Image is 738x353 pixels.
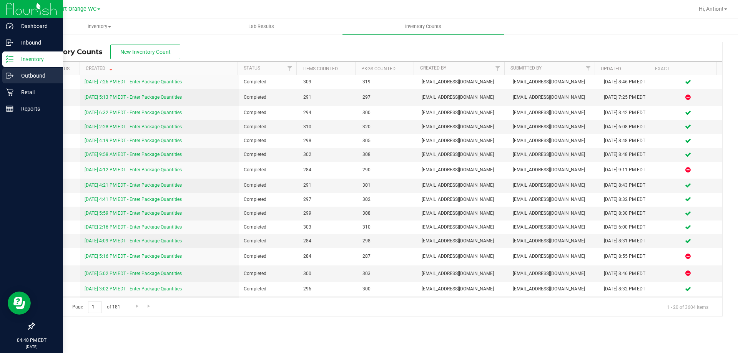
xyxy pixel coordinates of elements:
a: Updated [601,66,621,71]
p: [DATE] [3,344,60,350]
span: 299 [303,210,353,217]
span: [EMAIL_ADDRESS][DOMAIN_NAME] [422,182,504,189]
span: 287 [362,253,412,260]
span: 298 [303,137,353,144]
div: [DATE] 8:31 PM EDT [604,237,649,245]
span: Hi, Antion! [699,6,723,12]
div: [DATE] 8:43 PM EDT [604,182,649,189]
span: [EMAIL_ADDRESS][DOMAIN_NAME] [513,210,595,217]
a: [DATE] 2:16 PM EDT - Enter Package Quantities [85,224,182,230]
a: [DATE] 4:19 PM EDT - Enter Package Quantities [85,138,182,143]
span: Inventory [18,23,180,30]
span: 291 [303,182,353,189]
div: [DATE] 8:48 PM EDT [604,151,649,158]
span: New Inventory Count [120,49,171,55]
a: [DATE] 6:32 PM EDT - Enter Package Quantities [85,110,182,115]
span: [EMAIL_ADDRESS][DOMAIN_NAME] [513,270,595,277]
span: 302 [362,196,412,203]
span: 300 [303,270,353,277]
span: [EMAIL_ADDRESS][DOMAIN_NAME] [513,182,595,189]
a: Pkgs Counted [361,66,396,71]
div: [DATE] 8:42 PM EDT [604,109,649,116]
span: [EMAIL_ADDRESS][DOMAIN_NAME] [422,94,504,101]
span: Completed [244,253,294,260]
p: Inventory [13,55,60,64]
a: Lab Results [180,18,342,35]
span: Completed [244,237,294,245]
a: Items Counted [303,66,338,71]
span: 284 [303,253,353,260]
span: [EMAIL_ADDRESS][DOMAIN_NAME] [513,196,595,203]
span: 298 [362,237,412,245]
span: [EMAIL_ADDRESS][DOMAIN_NAME] [422,237,504,245]
span: 303 [303,224,353,231]
button: New Inventory Count [110,45,180,59]
input: 1 [88,301,102,313]
span: [EMAIL_ADDRESS][DOMAIN_NAME] [513,285,595,293]
span: 310 [362,224,412,231]
inline-svg: Inventory [6,55,13,63]
span: [EMAIL_ADDRESS][DOMAIN_NAME] [513,137,595,144]
a: [DATE] 4:41 PM EDT - Enter Package Quantities [85,197,182,202]
span: [EMAIL_ADDRESS][DOMAIN_NAME] [422,151,504,158]
a: [DATE] 4:21 PM EDT - Enter Package Quantities [85,182,182,188]
div: [DATE] 8:30 PM EDT [604,210,649,217]
a: Inventory [18,18,180,35]
span: 319 [362,78,412,86]
span: [EMAIL_ADDRESS][DOMAIN_NAME] [513,123,595,131]
a: [DATE] 7:26 PM EDT - Enter Package Quantities [85,79,182,85]
a: [DATE] 5:13 PM EDT - Enter Package Quantities [85,94,182,100]
div: [DATE] 8:48 PM EDT [604,137,649,144]
span: Completed [244,123,294,131]
span: 284 [303,166,353,174]
span: Inventory Counts [40,48,110,56]
a: Status [244,65,260,71]
a: Filter [582,62,594,75]
p: Retail [13,88,60,97]
inline-svg: Retail [6,88,13,96]
div: [DATE] 9:11 PM EDT [604,166,649,174]
span: 302 [303,151,353,158]
a: [DATE] 5:59 PM EDT - Enter Package Quantities [85,210,182,216]
div: [DATE] 8:32 PM EDT [604,285,649,293]
span: [EMAIL_ADDRESS][DOMAIN_NAME] [513,166,595,174]
span: Completed [244,196,294,203]
span: 297 [303,196,353,203]
span: Page of 181 [66,301,126,313]
span: 303 [362,270,412,277]
span: [EMAIL_ADDRESS][DOMAIN_NAME] [513,109,595,116]
p: Reports [13,104,60,113]
a: [DATE] 9:58 AM EDT - Enter Package Quantities [85,152,182,157]
span: 301 [362,182,412,189]
span: Completed [244,182,294,189]
div: [DATE] 7:25 PM EDT [604,94,649,101]
a: Filter [491,62,504,75]
span: Completed [244,151,294,158]
span: 308 [362,151,412,158]
span: Lab Results [238,23,284,30]
span: [EMAIL_ADDRESS][DOMAIN_NAME] [422,210,504,217]
span: Completed [244,109,294,116]
span: 300 [362,285,412,293]
span: Completed [244,285,294,293]
a: [DATE] 2:28 PM EDT - Enter Package Quantities [85,124,182,129]
span: 291 [303,94,353,101]
span: Completed [244,166,294,174]
a: [DATE] 5:16 PM EDT - Enter Package Quantities [85,254,182,259]
span: [EMAIL_ADDRESS][DOMAIN_NAME] [513,78,595,86]
a: Go to the last page [144,301,155,312]
a: Filter [284,62,296,75]
span: [EMAIL_ADDRESS][DOMAIN_NAME] [513,253,595,260]
span: 294 [303,109,353,116]
span: 308 [362,210,412,217]
span: [EMAIL_ADDRESS][DOMAIN_NAME] [513,94,595,101]
div: [DATE] 8:46 PM EDT [604,78,649,86]
span: [EMAIL_ADDRESS][DOMAIN_NAME] [422,196,504,203]
span: 296 [303,285,353,293]
a: Inventory Counts [342,18,504,35]
span: [EMAIL_ADDRESS][DOMAIN_NAME] [513,151,595,158]
span: [EMAIL_ADDRESS][DOMAIN_NAME] [422,166,504,174]
span: [EMAIL_ADDRESS][DOMAIN_NAME] [422,137,504,144]
a: [DATE] 5:02 PM EDT - Enter Package Quantities [85,271,182,276]
inline-svg: Dashboard [6,22,13,30]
